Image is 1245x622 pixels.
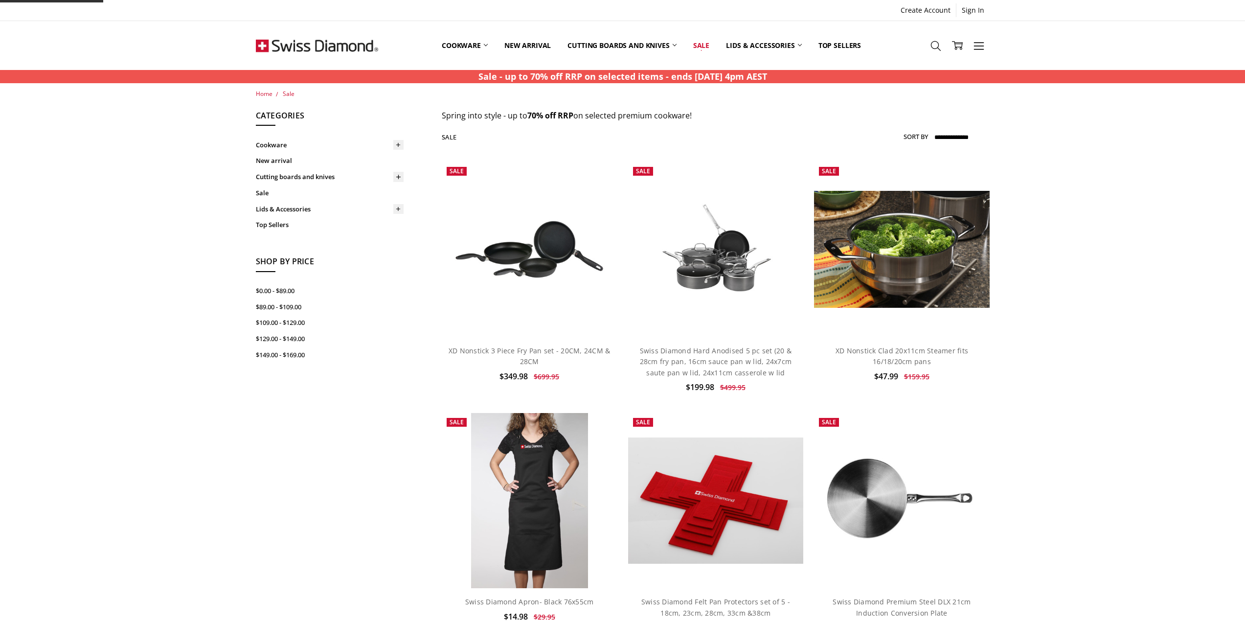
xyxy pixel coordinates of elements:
a: Swiss Diamond Apron- Black 76x55cm [465,597,594,606]
a: Cutting boards and knives [559,23,685,67]
a: XD Nonstick Clad 20x11cm Steamer fits 16/18/20cm pans [836,346,968,366]
strong: Sale - up to 70% off RRP on selected items - ends [DATE] 4pm AEST [478,70,767,82]
span: $29.95 [534,612,555,622]
span: Sale [636,167,650,175]
span: $699.95 [534,372,559,381]
a: Lids & Accessories [256,201,404,217]
a: Create Account [895,3,956,17]
span: $14.98 [504,611,528,622]
a: $149.00 - $169.00 [256,347,404,363]
a: Swiss Diamond Apron- Black 76x55cm [442,413,617,588]
a: New arrival [256,153,404,169]
a: Lids & Accessories [718,23,810,67]
a: Cutting boards and knives [256,169,404,185]
h1: Sale [442,133,456,141]
a: Sale [283,90,294,98]
a: $0.00 - $89.00 [256,283,404,299]
span: Sale [450,418,464,426]
img: Swiss Diamond Apron- Black 76x55cm [471,413,588,588]
span: $47.99 [874,371,898,382]
label: Sort By [904,129,928,144]
a: Swiss Diamond Felt Pan Protectors set of 5 - 18cm, 23cm, 28cm, 33cm &38cm [641,597,790,617]
span: $349.98 [499,371,528,382]
h5: Categories [256,110,404,126]
h5: Shop By Price [256,255,404,272]
span: Sale [450,167,464,175]
a: New arrival [496,23,559,67]
a: Top Sellers [256,217,404,233]
a: Cookware [433,23,496,67]
a: Sale [256,185,404,201]
a: Sale [685,23,718,67]
img: Swiss Diamond Premium Steel DLX 21cm Induction Conversion Plate [814,413,989,588]
span: Sale [636,418,650,426]
a: $89.00 - $109.00 [256,299,404,315]
span: $499.95 [720,383,746,392]
a: Home [256,90,272,98]
img: Free Shipping On Every Order [256,21,378,70]
a: $109.00 - $129.00 [256,315,404,331]
a: Cookware [256,137,404,153]
img: Swiss Diamond Felt Pan Protectors set of 5 - 18cm, 23cm, 28cm, 33cm &38cm [628,438,803,564]
a: Top Sellers [810,23,869,67]
strong: 70% off RRP [527,110,573,121]
a: XD Nonstick 3 Piece Fry Pan set - 20CM, 24CM & 28CM [449,346,611,366]
span: $199.98 [686,382,714,392]
a: XD Nonstick 3 Piece Fry Pan set - 20CM, 24CM & 28CM [442,162,617,337]
a: Swiss Diamond Hard Anodised 5 pc set (20 & 28cm fry pan, 16cm sauce pan w lid, 24x7cm saute pan w... [640,346,792,377]
a: Swiss Diamond Hard Anodised 5 pc set (20 & 28cm fry pan, 16cm sauce pan w lid, 24x7cm saute pan w... [628,162,803,337]
span: Sale [822,418,836,426]
span: $159.95 [904,372,929,381]
span: Sale [822,167,836,175]
img: XD Nonstick Clad 20x11cm Steamer fits 16/18/20cm pans [814,191,989,308]
a: $129.00 - $149.00 [256,331,404,347]
img: XD Nonstick 3 Piece Fry Pan set - 20CM, 24CM & 28CM [442,206,617,293]
a: Swiss Diamond Premium Steel DLX 21cm Induction Conversion Plate [833,597,971,617]
span: Spring into style - up to on selected premium cookware! [442,110,692,121]
a: Sign In [956,3,990,17]
a: Swiss Diamond Felt Pan Protectors set of 5 - 18cm, 23cm, 28cm, 33cm &38cm [628,413,803,588]
img: Swiss Diamond Hard Anodised 5 pc set (20 & 28cm fry pan, 16cm sauce pan w lid, 24x7cm saute pan w... [628,190,803,309]
a: XD Nonstick Clad 20x11cm Steamer fits 16/18/20cm pans [814,162,989,337]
